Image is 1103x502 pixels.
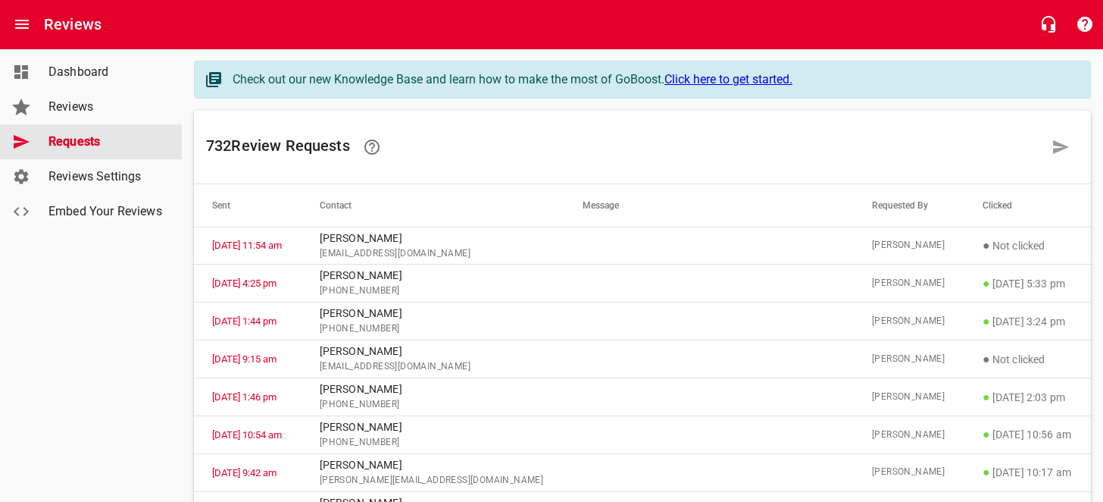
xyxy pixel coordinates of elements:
[320,306,547,322] p: [PERSON_NAME]
[854,184,964,227] th: Requested By
[320,457,547,473] p: [PERSON_NAME]
[1042,129,1079,165] a: Request a review
[564,184,854,227] th: Message
[48,98,164,116] span: Reviews
[1030,6,1067,42] button: Live Chat
[983,237,1073,255] p: Not clicked
[320,419,547,435] p: [PERSON_NAME]
[983,352,990,366] span: ●
[872,465,946,480] span: [PERSON_NAME]
[983,465,990,479] span: ●
[320,397,547,413] span: [PHONE_NUMBER]
[872,428,946,443] span: [PERSON_NAME]
[320,322,547,337] span: [PHONE_NUMBER]
[212,315,277,327] a: [DATE] 1:44 pm
[983,312,1073,331] p: [DATE] 3:24 pm
[872,276,946,291] span: [PERSON_NAME]
[320,246,547,262] span: [EMAIL_ADDRESS][DOMAIN_NAME]
[212,278,277,289] a: [DATE] 4:25 pm
[983,427,990,441] span: ●
[302,184,565,227] th: Contact
[320,231,547,246] p: [PERSON_NAME]
[983,463,1073,482] p: [DATE] 10:17 am
[48,202,164,221] span: Embed Your Reviews
[872,390,946,405] span: [PERSON_NAME]
[206,129,1042,165] h6: 732 Review Request s
[48,133,164,151] span: Requests
[983,390,990,404] span: ●
[320,473,547,488] span: [PERSON_NAME][EMAIL_ADDRESS][DOMAIN_NAME]
[320,359,547,375] span: [EMAIL_ADDRESS][DOMAIN_NAME]
[320,435,547,450] span: [PHONE_NUMBER]
[194,184,302,227] th: Sent
[983,388,1073,406] p: [DATE] 2:03 pm
[983,350,1073,369] p: Not clicked
[320,344,547,359] p: [PERSON_NAME]
[212,391,277,403] a: [DATE] 1:46 pm
[320,381,547,397] p: [PERSON_NAME]
[664,72,792,86] a: Click here to get started.
[212,240,282,251] a: [DATE] 11:54 am
[233,71,1075,89] div: Check out our new Knowledge Base and learn how to make the most of GoBoost.
[354,129,390,165] a: Learn how requesting reviews can improve your online presence
[4,6,40,42] button: Open drawer
[983,238,990,253] span: ●
[212,429,282,441] a: [DATE] 10:54 am
[983,425,1073,444] p: [DATE] 10:56 am
[872,352,946,367] span: [PERSON_NAME]
[320,284,547,299] span: [PHONE_NUMBER]
[212,353,277,365] a: [DATE] 9:15 am
[48,63,164,81] span: Dashboard
[983,314,990,328] span: ●
[983,276,990,290] span: ●
[872,314,946,329] span: [PERSON_NAME]
[872,238,946,253] span: [PERSON_NAME]
[48,168,164,186] span: Reviews Settings
[320,268,547,284] p: [PERSON_NAME]
[983,275,1073,293] p: [DATE] 5:33 pm
[44,12,102,36] h6: Reviews
[1067,6,1103,42] button: Support Portal
[964,184,1091,227] th: Clicked
[212,467,277,478] a: [DATE] 9:42 am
